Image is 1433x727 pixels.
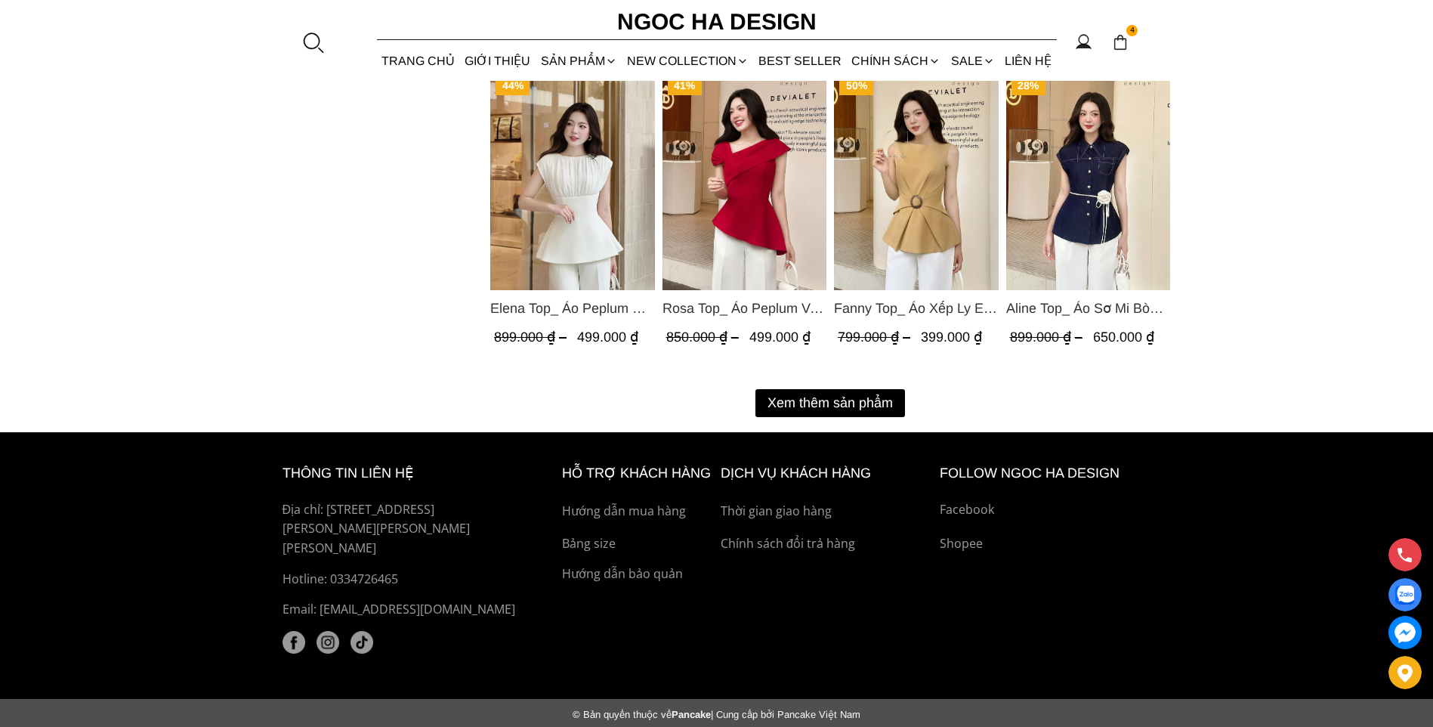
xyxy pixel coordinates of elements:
[721,462,932,484] h6: Dịch vụ khách hàng
[268,709,1166,720] div: Pancake
[946,41,999,81] a: SALE
[662,298,826,319] a: Link to Rosa Top_ Áo Peplum Vai Lệch Xếp Ly Màu Đỏ A1064
[604,4,830,40] a: Ngoc Ha Design
[577,329,638,345] span: 499.000 ₫
[1112,34,1129,51] img: img-CART-ICON-ksit0nf1
[755,389,905,417] button: Xem thêm sản phẩm
[940,462,1151,484] h6: Follow ngoc ha Design
[834,298,999,319] a: Link to Fanny Top_ Áo Xếp Ly Eo Sát Nách Màu Bee A1068
[536,41,622,81] div: SẢN PHẨM
[749,329,810,345] span: 499.000 ₫
[490,298,655,319] span: Elena Top_ Áo Peplum Cổ Nhún Màu Trắng A1066
[1005,298,1170,319] a: Link to Aline Top_ Áo Sơ Mi Bò Lụa Rớt Vai A1070
[847,41,946,81] div: Chính sách
[1388,616,1422,649] a: messenger
[283,600,527,620] p: Email: [EMAIL_ADDRESS][DOMAIN_NAME]
[921,329,982,345] span: 399.000 ₫
[1009,329,1086,345] span: 899.000 ₫
[940,500,1151,520] a: Facebook
[834,71,999,290] a: Product image - Fanny Top_ Áo Xếp Ly Eo Sát Nách Màu Bee A1068
[1005,71,1170,290] img: Aline Top_ Áo Sơ Mi Bò Lụa Rớt Vai A1070
[1388,578,1422,611] a: Display image
[490,71,655,290] img: Elena Top_ Áo Peplum Cổ Nhún Màu Trắng A1066
[1395,586,1414,605] img: Display image
[562,534,713,554] a: Bảng size
[377,41,460,81] a: TRANG CHỦ
[711,709,860,720] span: | Cung cấp bởi Pancake Việt Nam
[666,329,742,345] span: 850.000 ₫
[283,462,527,484] h6: thông tin liên hệ
[662,71,826,290] a: Product image - Rosa Top_ Áo Peplum Vai Lệch Xếp Ly Màu Đỏ A1064
[834,298,999,319] span: Fanny Top_ Áo Xếp Ly Eo Sát Nách Màu Bee A1068
[490,298,655,319] a: Link to Elena Top_ Áo Peplum Cổ Nhún Màu Trắng A1066
[721,534,932,554] a: Chính sách đổi trả hàng
[490,71,655,290] a: Product image - Elena Top_ Áo Peplum Cổ Nhún Màu Trắng A1066
[283,570,527,589] a: Hotline: 0334726465
[721,502,932,521] a: Thời gian giao hàng
[1005,71,1170,290] a: Product image - Aline Top_ Áo Sơ Mi Bò Lụa Rớt Vai A1070
[283,500,527,558] p: Địa chỉ: [STREET_ADDRESS][PERSON_NAME][PERSON_NAME][PERSON_NAME]
[573,709,672,720] span: © Bản quyền thuộc về
[940,534,1151,554] a: Shopee
[317,631,339,654] img: instagram
[494,329,570,345] span: 899.000 ₫
[622,41,753,81] a: NEW COLLECTION
[1126,25,1138,37] span: 4
[999,41,1056,81] a: LIÊN HỆ
[460,41,536,81] a: GIỚI THIỆU
[283,631,305,654] a: facebook (1)
[1005,298,1170,319] span: Aline Top_ Áo Sơ Mi Bò Lụa Rớt Vai A1070
[834,71,999,290] img: Fanny Top_ Áo Xếp Ly Eo Sát Nách Màu Bee A1068
[662,298,826,319] span: Rosa Top_ Áo Peplum Vai Lệch Xếp Ly Màu Đỏ A1064
[562,565,713,584] a: Hướng dẫn bảo quản
[351,631,373,654] a: tiktok
[754,41,847,81] a: BEST SELLER
[562,502,713,521] a: Hướng dẫn mua hàng
[1092,329,1154,345] span: 650.000 ₫
[562,462,713,484] h6: hỗ trợ khách hàng
[838,329,914,345] span: 799.000 ₫
[662,71,826,290] img: Rosa Top_ Áo Peplum Vai Lệch Xếp Ly Màu Đỏ A1064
